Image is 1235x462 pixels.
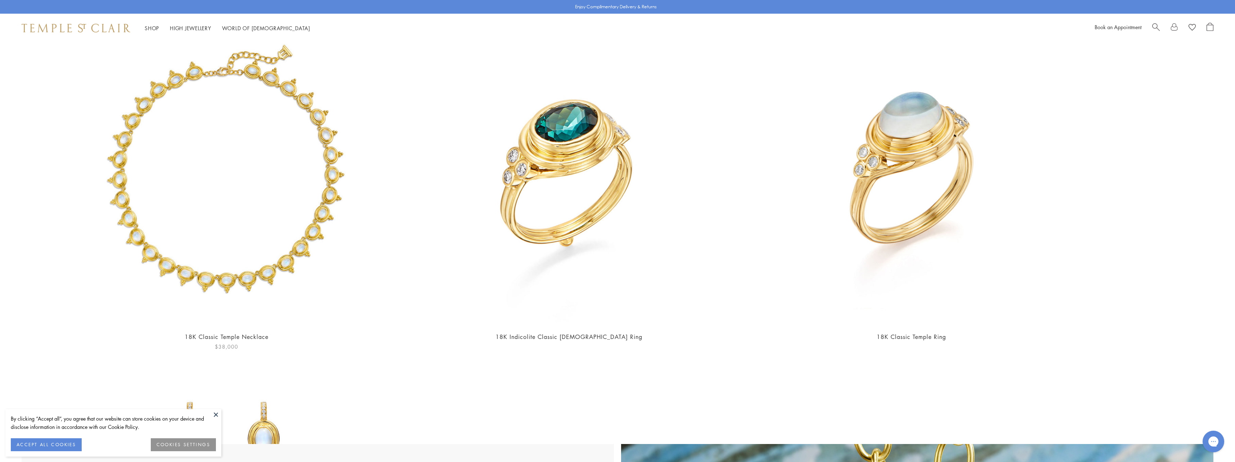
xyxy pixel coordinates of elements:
a: Book an Appointment [1095,23,1141,31]
a: High JewelleryHigh Jewellery [170,24,211,32]
img: Temple St. Clair [22,24,130,32]
a: Search [1152,23,1160,33]
img: R14109-BM7H [758,19,1064,326]
a: ShopShop [145,24,159,32]
a: 18K Classic Temple Necklace [185,333,268,341]
img: 18K Classic Temple Necklace [73,19,380,326]
a: 18K Indicolite Classic [DEMOGRAPHIC_DATA] Ring [496,333,642,341]
iframe: Gorgias live chat messenger [1199,428,1228,455]
a: 18K Classic Temple Ring [877,333,946,341]
button: COOKIES SETTINGS [151,438,216,451]
p: Enjoy Complimentary Delivery & Returns [575,3,657,10]
a: View Wishlist [1189,23,1196,33]
nav: Main navigation [145,24,310,33]
a: Open Shopping Bag [1207,23,1213,33]
img: 18K Indicolite Classic Temple Ring [416,19,722,326]
div: By clicking “Accept all”, you agree that our website can store cookies on your device and disclos... [11,415,216,431]
button: ACCEPT ALL COOKIES [11,438,82,451]
span: $38,000 [215,343,238,351]
a: World of [DEMOGRAPHIC_DATA]World of [DEMOGRAPHIC_DATA] [222,24,310,32]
